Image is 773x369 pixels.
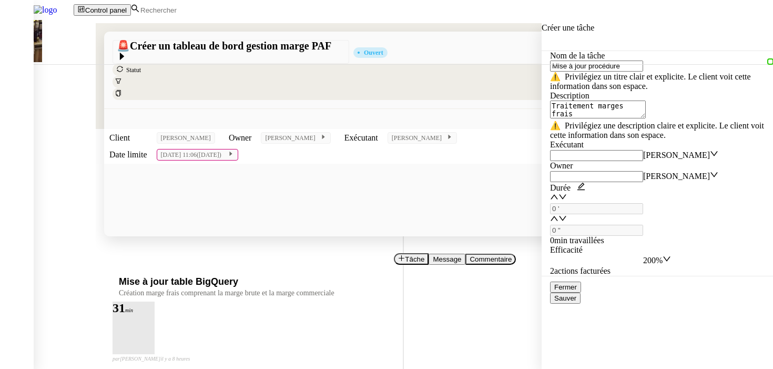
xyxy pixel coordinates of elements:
span: [PERSON_NAME] [392,134,446,142]
nz-select-item: Bert Canavaggio [643,151,710,159]
span: 31 [113,301,125,315]
span: min [125,307,133,313]
td: Client [105,130,151,146]
span: Efficacité [550,245,583,254]
span: Durée [550,183,571,192]
button: Sauver [550,293,581,304]
span: Mise à jour table BigQuery [119,276,238,287]
label: Exécutant [550,140,584,149]
input: Rechercher [139,6,230,15]
td: Owner [225,130,256,146]
label: Owner [550,161,573,170]
span: 0 [550,236,604,245]
span: par [113,356,120,362]
span: actions facturées [554,266,611,275]
label: Description [550,91,589,100]
span: min travaillées [554,236,604,245]
span: ([DATE]) [197,151,223,158]
nz-select-item: 200% [643,256,663,265]
span: Privilégiez une description claire et explicite. Le client voit cette information dans son espace. [550,121,764,139]
button: Tâche [394,253,429,265]
button: Control panel [74,4,131,16]
span: [PERSON_NAME] [265,134,320,142]
span: Création marge frais comprenant la marge brute et la marge commerciale [119,289,334,297]
span: Control panel [85,6,127,14]
span: ⚠️ [550,72,561,81]
td: Exécutant [340,130,382,146]
input: 0 sec [550,225,643,236]
span: il y a 8 heures [160,356,190,362]
span: [PERSON_NAME] [161,134,211,142]
td: Date limite [105,147,151,163]
nz-select-item: Frédérique Albert [643,172,710,181]
small: [PERSON_NAME] [113,356,190,362]
button: Message [429,254,465,265]
span: Privilégiez un titre clair et explicite. Le client voit cette information dans son espace. [550,72,751,91]
span: Tâche [405,255,424,263]
span: Statut [126,66,141,74]
button: Commentaire [465,254,516,265]
span: Sauver [554,294,576,302]
span: Commentaire [470,255,512,263]
span: 2 [550,266,611,275]
input: 0 min [550,203,643,214]
span: ⚠️ [550,121,561,130]
span: [DATE] 11:06 [161,151,228,158]
button: Fermer [550,282,581,293]
input: Nom [550,61,643,72]
span: Fermer [554,283,577,291]
span: Message [433,255,461,263]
